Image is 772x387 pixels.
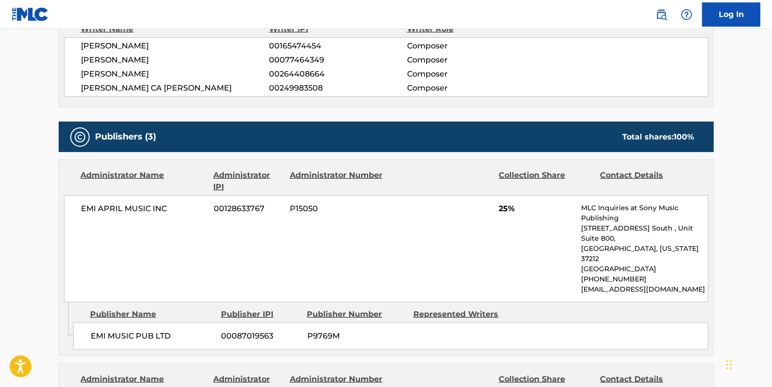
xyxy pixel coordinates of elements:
p: [GEOGRAPHIC_DATA] [581,264,708,274]
div: Contact Details [600,170,694,193]
span: EMI MUSIC PUB LTD [91,330,214,342]
div: Administrator Name [81,170,206,193]
div: Total shares: [623,131,694,143]
span: P9769M [307,330,406,342]
div: Represented Writers [413,309,512,320]
div: Publisher Name [90,309,214,320]
span: 00128633767 [214,203,283,215]
span: Composer [407,54,533,66]
span: 00165474454 [269,40,407,52]
div: Administrator IPI [214,170,283,193]
span: EMI APRIL MUSIC INC [81,203,207,215]
span: 00077464349 [269,54,407,66]
div: Administrator Number [290,170,384,193]
a: Public Search [652,5,671,24]
img: help [681,9,693,20]
p: MLC Inquiries at Sony Music Publishing [581,203,708,223]
div: Writer IPI [269,23,407,35]
span: 00087019563 [221,330,300,342]
span: [PERSON_NAME] [81,68,269,80]
div: Writer Role [407,23,533,35]
div: Publisher IPI [221,309,300,320]
img: MLC Logo [12,7,49,21]
iframe: Chat Widget [724,341,772,387]
p: [STREET_ADDRESS] South , Unit Suite 800, [581,223,708,244]
span: [PERSON_NAME] [81,54,269,66]
div: Collection Share [499,170,593,193]
span: P15050 [290,203,384,215]
span: [PERSON_NAME] CA [PERSON_NAME] [81,82,269,94]
div: Drag [726,350,732,379]
p: [PHONE_NUMBER] [581,274,708,284]
p: [EMAIL_ADDRESS][DOMAIN_NAME] [581,284,708,294]
span: [PERSON_NAME] [81,40,269,52]
span: 100 % [674,132,694,141]
span: 00264408664 [269,68,407,80]
div: Publisher Number [307,309,406,320]
span: Composer [407,82,533,94]
a: Log In [702,2,760,27]
div: Help [677,5,696,24]
span: 00249983508 [269,82,407,94]
h5: Publishers (3) [95,131,157,142]
span: 25% [499,203,574,215]
img: search [656,9,667,20]
div: Writer Name [81,23,269,35]
img: Publishers [74,131,86,143]
span: Composer [407,40,533,52]
p: [GEOGRAPHIC_DATA], [US_STATE] 37212 [581,244,708,264]
span: Composer [407,68,533,80]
